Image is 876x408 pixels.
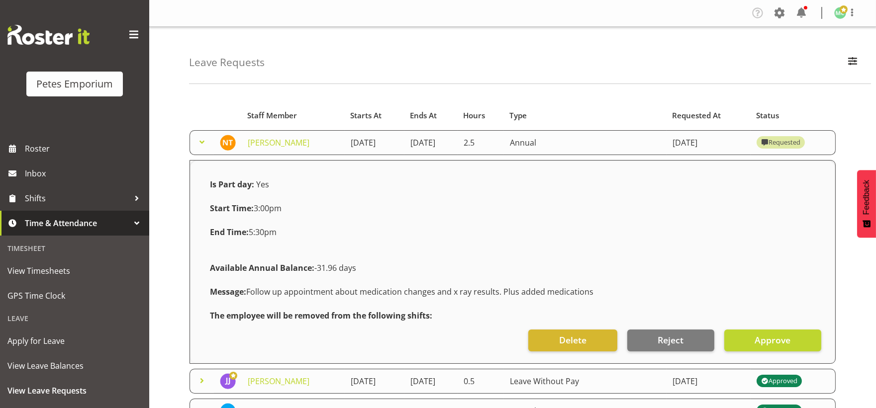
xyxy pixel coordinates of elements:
img: janelle-jonkers702.jpg [220,373,236,389]
strong: End Time: [210,227,249,238]
span: View Leave Requests [7,383,142,398]
td: [DATE] [667,369,751,394]
span: Roster [25,141,144,156]
a: View Leave Requests [2,378,147,403]
div: -31.96 days [204,256,821,280]
strong: Is Part day: [210,179,254,190]
span: Time & Attendance [25,216,129,231]
a: Apply for Leave [2,328,147,353]
div: Petes Emporium [36,77,113,91]
a: [PERSON_NAME] [248,376,309,387]
td: [DATE] [404,130,458,155]
td: [DATE] [345,130,404,155]
button: Filter Employees [842,52,863,74]
span: Ends At [410,110,437,121]
strong: Available Annual Balance: [210,262,314,273]
button: Delete [528,329,617,351]
td: [DATE] [667,130,751,155]
span: 3:00pm [210,203,282,214]
a: View Leave Balances [2,353,147,378]
span: Shifts [25,191,129,206]
span: Apply for Leave [7,333,142,348]
button: Reject [627,329,714,351]
div: Follow up appointment about medication changes and x ray results. Plus added medications [204,280,821,304]
h4: Leave Requests [189,57,265,68]
span: Yes [256,179,269,190]
span: Staff Member [247,110,297,121]
div: Leave [2,308,147,328]
td: [DATE] [404,369,458,394]
span: View Leave Balances [7,358,142,373]
td: Annual [504,130,667,155]
span: Inbox [25,166,144,181]
span: Delete [559,333,586,346]
strong: Message: [210,286,246,297]
span: Reject [658,333,683,346]
img: melissa-cowen2635.jpg [834,7,846,19]
td: 2.5 [458,130,504,155]
span: Hours [463,110,485,121]
span: Type [509,110,527,121]
td: Leave Without Pay [504,369,667,394]
div: Approved [761,375,797,387]
img: Rosterit website logo [7,25,90,45]
div: Timesheet [2,238,147,258]
span: Starts At [350,110,382,121]
a: [PERSON_NAME] [248,137,309,148]
a: GPS Time Clock [2,283,147,308]
span: GPS Time Clock [7,288,142,303]
a: View Timesheets [2,258,147,283]
span: Approve [755,333,790,346]
img: nicole-thomson8388.jpg [220,135,236,151]
button: Approve [724,329,821,351]
strong: Start Time: [210,203,254,214]
span: 5:30pm [210,227,277,238]
td: 0.5 [458,369,504,394]
td: [DATE] [345,369,404,394]
span: Status [756,110,779,121]
span: Feedback [862,180,871,215]
strong: The employee will be removed from the following shifts: [210,310,432,321]
span: Requested At [672,110,721,121]
button: Feedback - Show survey [857,170,876,238]
span: View Timesheets [7,263,142,278]
div: Requested [761,137,800,149]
